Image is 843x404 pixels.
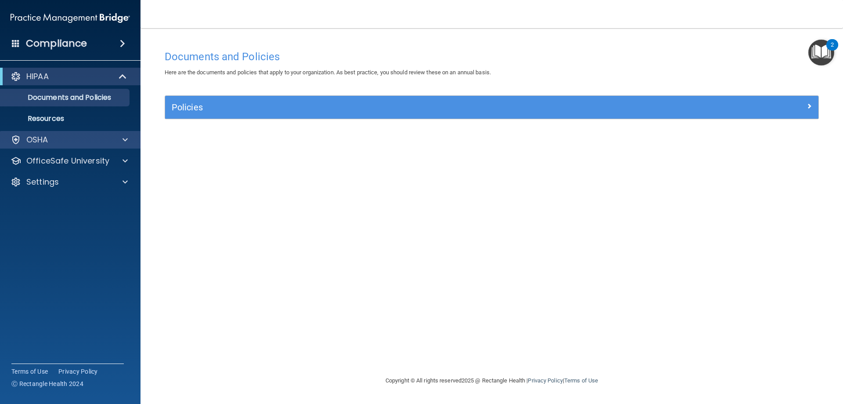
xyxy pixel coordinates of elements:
p: OfficeSafe University [26,156,109,166]
button: Open Resource Center, 2 new notifications [808,40,834,66]
p: HIPAA [26,71,49,82]
a: Terms of Use [11,367,48,376]
p: Resources [6,114,126,123]
a: OfficeSafe University [11,156,128,166]
div: 2 [831,45,834,56]
p: Settings [26,177,59,187]
p: OSHA [26,135,48,145]
h5: Policies [172,102,648,112]
div: Copyright © All rights reserved 2025 @ Rectangle Health | | [331,367,652,395]
a: OSHA [11,135,128,145]
h4: Compliance [26,37,87,50]
h4: Documents and Policies [165,51,819,62]
img: PMB logo [11,9,130,27]
a: Terms of Use [564,377,598,384]
p: Documents and Policies [6,93,126,102]
a: HIPAA [11,71,127,82]
a: Settings [11,177,128,187]
a: Privacy Policy [528,377,562,384]
span: Here are the documents and policies that apply to your organization. As best practice, you should... [165,69,491,76]
a: Policies [172,100,812,114]
iframe: Drift Widget Chat Controller [691,342,832,377]
a: Privacy Policy [58,367,98,376]
span: Ⓒ Rectangle Health 2024 [11,379,83,388]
